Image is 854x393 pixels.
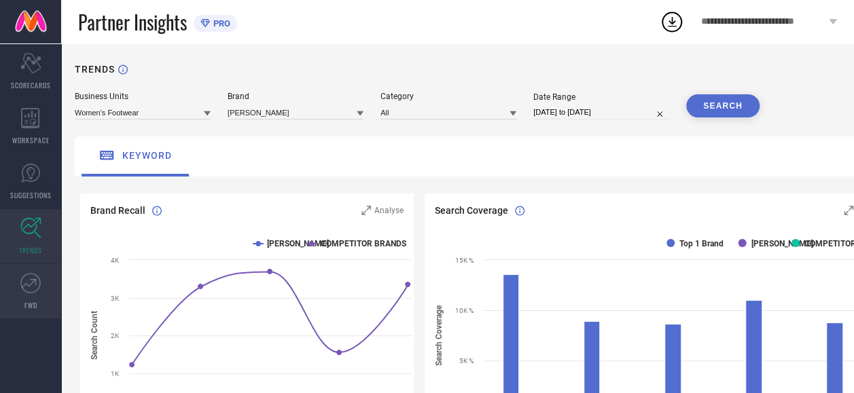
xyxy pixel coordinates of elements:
[679,239,724,248] text: Top 1 Brand
[10,190,52,200] span: SUGGESTIONS
[11,80,51,90] span: SCORECARDS
[533,92,669,102] div: Date Range
[90,205,145,216] span: Brand Recall
[380,92,516,101] div: Category
[686,94,760,117] button: SEARCH
[374,206,404,215] span: Analyse
[90,311,99,360] tspan: Search Count
[111,332,120,339] text: 2K
[844,206,853,215] svg: Zoom
[320,239,406,248] text: COMPETITOR BRANDS
[122,150,172,161] span: keyword
[660,10,684,34] div: Open download list
[267,239,329,248] text: [PERSON_NAME]
[111,257,120,264] text: 4K
[435,205,508,216] span: Search Coverage
[459,357,474,364] text: 5K %
[434,305,444,366] tspan: Search Coverage
[12,135,50,145] span: WORKSPACE
[111,295,120,302] text: 3K
[19,245,42,255] span: TRENDS
[111,370,120,377] text: 1K
[78,8,187,36] span: Partner Insights
[228,92,363,101] div: Brand
[75,64,115,75] h1: TRENDS
[751,239,813,248] text: [PERSON_NAME]
[210,18,230,29] span: PRO
[24,300,37,310] span: FWD
[533,105,669,119] input: Select date range
[455,307,474,314] text: 10K %
[361,206,371,215] svg: Zoom
[455,257,474,264] text: 15K %
[75,92,211,101] div: Business Units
